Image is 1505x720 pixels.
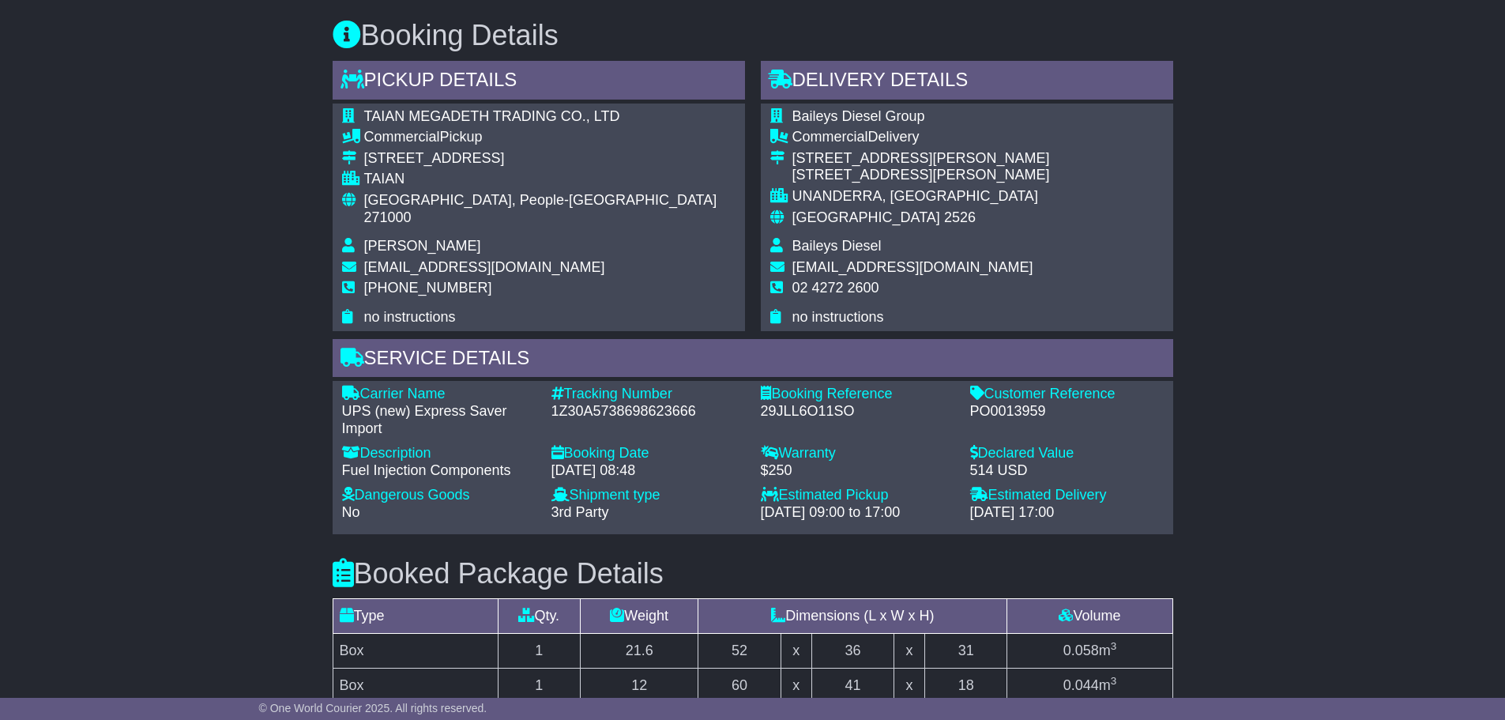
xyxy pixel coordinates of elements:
div: TAIAN [364,171,736,188]
div: Delivery [792,129,1050,146]
div: [DATE] 09:00 to 17:00 [761,504,954,522]
div: Pickup [364,129,736,146]
div: Customer Reference [970,386,1164,403]
div: PO0013959 [970,403,1164,420]
span: TAIAN MEGADETH TRADING CO., LTD [364,108,620,124]
div: [STREET_ADDRESS] [364,150,736,168]
div: Shipment type [551,487,745,504]
td: Weight [581,599,698,634]
span: [EMAIL_ADDRESS][DOMAIN_NAME] [364,259,605,275]
span: [GEOGRAPHIC_DATA], People-[GEOGRAPHIC_DATA] [364,192,717,208]
td: Box [333,634,498,669]
div: UNANDERRA, [GEOGRAPHIC_DATA] [792,188,1050,205]
span: Baileys Diesel [792,238,882,254]
td: x [781,669,811,703]
td: 60 [698,669,781,703]
td: 52 [698,634,781,669]
div: 514 USD [970,462,1164,480]
span: 0.058 [1063,643,1099,658]
div: 1Z30A5738698623666 [551,403,745,420]
div: Declared Value [970,445,1164,462]
td: 36 [811,634,894,669]
h3: Booked Package Details [333,558,1173,590]
div: $250 [761,462,954,480]
td: 31 [924,634,1007,669]
td: 12 [581,669,698,703]
td: m [1007,634,1172,669]
span: [PERSON_NAME] [364,238,481,254]
td: Type [333,599,498,634]
sup: 3 [1111,640,1117,652]
div: [DATE] 08:48 [551,462,745,480]
h3: Booking Details [333,20,1173,51]
sup: 3 [1111,675,1117,687]
div: Fuel Injection Components [342,462,536,480]
span: no instructions [792,309,884,325]
td: x [894,669,925,703]
span: 2526 [944,209,976,225]
span: 02 4272 2600 [792,280,879,296]
div: Estimated Pickup [761,487,954,504]
span: 3rd Party [551,504,609,520]
td: 41 [811,669,894,703]
div: Delivery Details [761,61,1173,104]
span: Commercial [364,129,440,145]
span: 0.044 [1063,677,1099,693]
span: 271000 [364,209,412,225]
td: 1 [498,669,581,703]
td: 21.6 [581,634,698,669]
div: 29JLL6O11SO [761,403,954,420]
td: x [894,634,925,669]
div: Dangerous Goods [342,487,536,504]
div: UPS (new) Express Saver Import [342,403,536,437]
span: [EMAIL_ADDRESS][DOMAIN_NAME] [792,259,1033,275]
span: [GEOGRAPHIC_DATA] [792,209,940,225]
span: No [342,504,360,520]
div: Tracking Number [551,386,745,403]
div: Warranty [761,445,954,462]
div: Description [342,445,536,462]
td: m [1007,669,1172,703]
td: Dimensions (L x W x H) [698,599,1007,634]
div: Booking Date [551,445,745,462]
td: 1 [498,634,581,669]
span: © One World Courier 2025. All rights reserved. [259,702,487,714]
div: Booking Reference [761,386,954,403]
div: [STREET_ADDRESS][PERSON_NAME] [792,167,1050,184]
span: Baileys Diesel Group [792,108,925,124]
div: Pickup Details [333,61,745,104]
div: [DATE] 17:00 [970,504,1164,522]
td: Box [333,669,498,703]
td: Qty. [498,599,581,634]
span: Commercial [792,129,868,145]
td: Volume [1007,599,1172,634]
div: Estimated Delivery [970,487,1164,504]
span: no instructions [364,309,456,325]
div: Carrier Name [342,386,536,403]
td: 18 [924,669,1007,703]
span: [PHONE_NUMBER] [364,280,492,296]
div: Service Details [333,339,1173,382]
td: x [781,634,811,669]
div: [STREET_ADDRESS][PERSON_NAME] [792,150,1050,168]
